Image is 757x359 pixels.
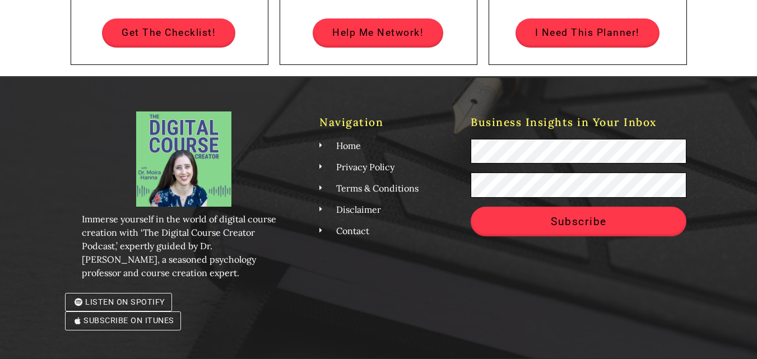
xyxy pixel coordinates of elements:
[82,212,281,279] p: Immerse yourself in the world of digital course creation with ‘The Digital Course Creator Podcast...
[136,111,231,207] img: Podcast Album Art for The Digital Course Creator with Dr. Moira Hanna
[333,181,419,195] span: Terms & Conditions
[85,299,165,306] span: Listen on Spotify
[319,181,459,195] a: Terms & Conditions
[333,160,394,174] span: Privacy Policy
[313,18,443,48] a: Help Me Network!
[471,139,686,245] form: The Secrets to Being a Profitable Course Creator
[319,203,459,216] a: Disclaimer
[333,224,369,237] span: Contact
[333,139,361,152] span: Home
[65,293,172,311] a: Listen on Spotify
[471,117,686,128] h4: Business Insights in Your Inbox
[122,28,216,38] span: Get The Checklist!
[83,317,174,325] span: Subscribe on iTunes
[333,203,381,216] span: Disclaimer
[319,224,459,237] a: Contact
[319,139,459,152] a: Home
[65,311,181,330] a: Subscribe on iTunes
[102,18,235,48] a: Get The Checklist!
[319,160,459,174] a: Privacy Policy
[332,28,424,38] span: Help Me Network!
[551,216,607,227] span: Subscribe
[319,117,459,128] h4: Navigation
[471,207,686,236] button: Subscribe
[535,28,640,38] span: I Need This Planner!
[515,18,660,48] a: I Need This Planner!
